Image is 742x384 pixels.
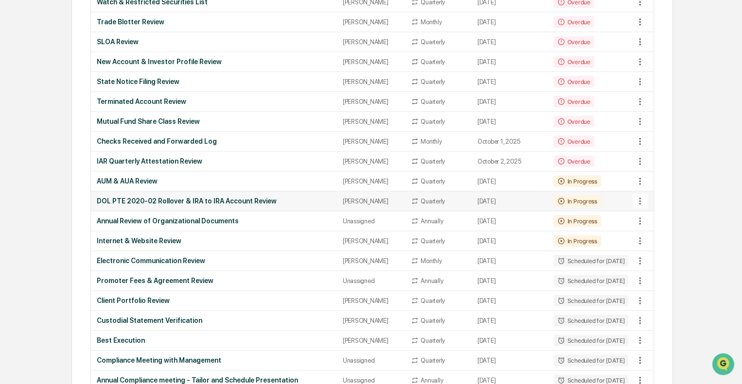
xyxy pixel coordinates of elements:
div: Unassigned [343,217,399,225]
div: Scheduled for [DATE] [553,354,628,366]
td: [DATE] [472,231,548,251]
div: 🔎 [10,142,18,150]
td: [DATE] [472,191,548,211]
td: [DATE] [472,52,548,72]
div: [PERSON_NAME] [343,257,399,265]
div: Quarterly [421,58,445,66]
div: Scheduled for [DATE] [553,334,628,346]
div: Quarterly [421,357,445,364]
div: Scheduled for [DATE] [553,255,628,267]
div: In Progress [553,195,601,207]
div: [PERSON_NAME] [343,58,399,66]
div: [PERSON_NAME] [343,158,399,165]
div: AUM & AUA Review [97,177,331,185]
div: Scheduled for [DATE] [553,295,628,306]
td: [DATE] [472,32,548,52]
div: Unassigned [343,377,399,384]
div: Overdue [553,76,594,87]
div: Overdue [553,16,594,28]
div: Quarterly [421,38,445,46]
div: In Progress [553,215,601,227]
img: 1746055101610-c473b297-6a78-478c-a979-82029cc54cd1 [10,74,27,92]
td: [DATE] [472,351,548,370]
div: Overdue [553,36,594,48]
div: Compliance Meeting with Management [97,356,331,364]
div: Quarterly [421,317,445,324]
div: Start new chat [33,74,159,84]
button: Start new chat [165,77,177,89]
div: [PERSON_NAME] [343,337,399,344]
div: [PERSON_NAME] [343,78,399,85]
div: Overdue [553,135,594,147]
div: Monthly [421,18,442,26]
div: Mutual Fund Share Class Review [97,117,331,125]
div: Unassigned [343,357,399,364]
div: Overdue [553,155,594,167]
div: Scheduled for [DATE] [553,315,628,326]
div: Quarterly [421,158,445,165]
td: [DATE] [472,291,548,311]
div: Client Portfolio Review [97,297,331,304]
div: Quarterly [421,337,445,344]
td: October 2, 2025 [472,151,548,171]
span: Data Lookup [19,141,61,150]
div: Quarterly [421,118,445,125]
div: Overdue [553,56,594,67]
div: Monthly [421,257,442,265]
iframe: Open customer support [711,352,737,378]
div: [PERSON_NAME] [343,297,399,304]
div: In Progress [553,175,601,187]
td: [DATE] [472,331,548,351]
div: Unassigned [343,277,399,284]
div: Quarterly [421,237,445,245]
div: Quarterly [421,297,445,304]
div: State Notice Filing Review [97,78,331,85]
td: [DATE] [472,72,548,92]
div: Promoter Fees & Agreement Review [97,277,331,284]
div: Checks Received and Forwarded Log [97,137,331,145]
div: Monthly [421,138,442,145]
td: [DATE] [472,92,548,112]
div: Best Execution [97,336,331,344]
div: Trade Blotter Review [97,18,331,26]
div: In Progress [553,235,601,247]
div: Terminated Account Review [97,98,331,105]
div: [PERSON_NAME] [343,38,399,46]
a: 🗄️Attestations [67,118,124,136]
div: [PERSON_NAME] [343,18,399,26]
div: Annually [421,277,443,284]
div: [PERSON_NAME] [343,198,399,205]
span: Preclearance [19,122,63,132]
div: Annually [421,377,443,384]
div: DOL PTE 2020-02 Rollover & IRA to IRA Account Review [97,197,331,205]
div: Internet & Website Review [97,237,331,245]
span: Pylon [97,165,118,172]
a: 🔎Data Lookup [6,137,65,154]
div: IAR Quarterly Attestation Review [97,157,331,165]
div: Electronic Communication Review [97,257,331,265]
span: Attestations [80,122,121,132]
div: [PERSON_NAME] [343,98,399,105]
td: [DATE] [472,251,548,271]
div: Annual Review of Organizational Documents [97,217,331,225]
div: Annual Compliance meeting - Tailor and Schedule Presentation [97,376,331,384]
td: [DATE] [472,271,548,291]
td: [DATE] [472,171,548,191]
div: We're available if you need us! [33,84,123,92]
div: [PERSON_NAME] [343,138,399,145]
td: [DATE] [472,211,548,231]
div: SLOA Review [97,38,331,46]
td: [DATE] [472,311,548,331]
td: October 1, 2025 [472,132,548,151]
a: Powered byPylon [69,164,118,172]
div: [PERSON_NAME] [343,317,399,324]
div: Quarterly [421,198,445,205]
div: 🖐️ [10,123,18,131]
div: 🗄️ [71,123,78,131]
div: Custodial Statement Verification [97,317,331,324]
div: Scheduled for [DATE] [553,275,628,286]
div: New Account & Investor Profile Review [97,58,331,66]
div: Quarterly [421,98,445,105]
